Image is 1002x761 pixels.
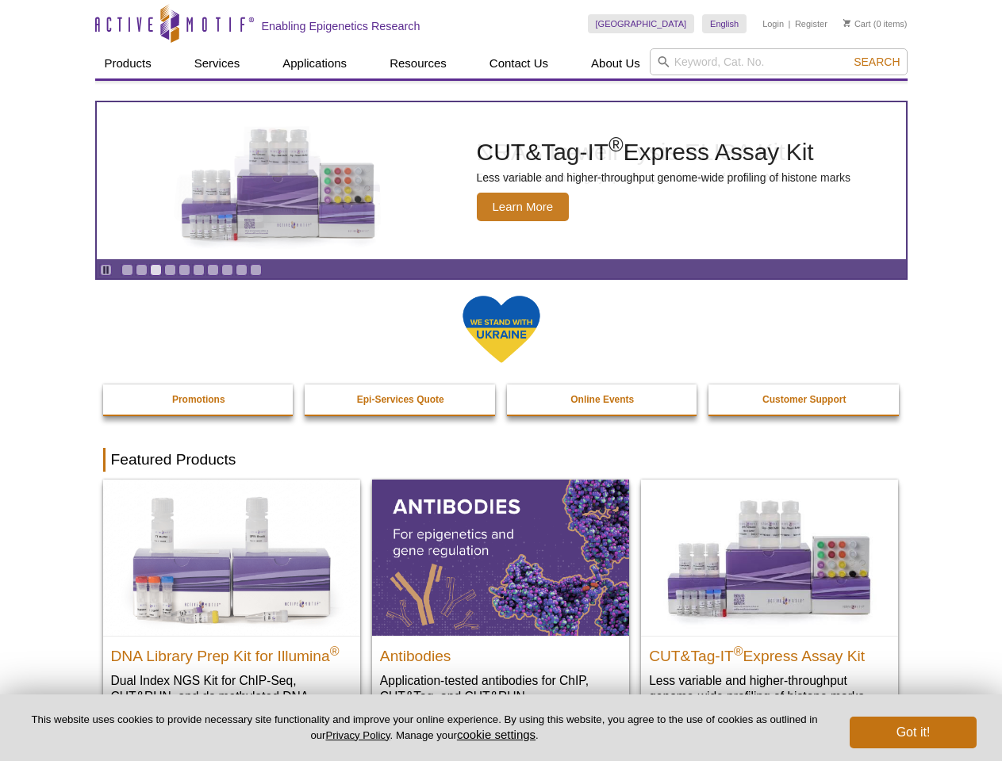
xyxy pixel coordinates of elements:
[305,384,497,415] a: Epi-Services Quote
[185,48,250,78] a: Services
[111,672,352,721] p: Dual Index NGS Kit for ChIP-Seq, CUT&RUN, and ds methylated DNA assays.
[480,48,558,78] a: Contact Us
[103,480,360,635] img: DNA Library Prep Kit for Illumina
[708,384,900,415] a: Customer Support
[649,641,890,664] h2: CUT&Tag-IT Express Assay Kit
[97,102,906,259] a: NRAS In-well Lysis ELISA Kit NRAS In-well Lysis ELISA Kit Fast, sensitive, and highly specific qu...
[477,170,800,185] p: Fast, sensitive, and highly specific quantification of human NRAS.
[570,394,634,405] strong: Online Events
[103,448,900,472] h2: Featured Products
[250,264,262,276] a: Go to slide 10
[850,717,977,748] button: Got it!
[650,48,908,75] input: Keyword, Cat. No.
[136,264,148,276] a: Go to slide 2
[172,394,225,405] strong: Promotions
[462,294,541,365] img: We Stand With Ukraine
[103,384,295,415] a: Promotions
[843,19,850,27] img: Your Cart
[103,480,360,736] a: DNA Library Prep Kit for Illumina DNA Library Prep Kit for Illumina® Dual Index NGS Kit for ChIP-...
[325,729,390,741] a: Privacy Policy
[95,48,161,78] a: Products
[762,394,846,405] strong: Customer Support
[380,641,621,664] h2: Antibodies
[372,480,629,635] img: All Antibodies
[795,18,827,29] a: Register
[207,264,219,276] a: Go to slide 7
[641,480,898,635] img: CUT&Tag-IT® Express Assay Kit
[273,48,356,78] a: Applications
[100,264,112,276] a: Toggle autoplay
[179,264,190,276] a: Go to slide 5
[111,641,352,664] h2: DNA Library Prep Kit for Illumina
[507,384,699,415] a: Online Events
[477,140,800,164] h2: NRAS In-well Lysis ELISA Kit
[843,14,908,33] li: (0 items)
[582,48,650,78] a: About Us
[854,55,900,68] span: Search
[159,126,397,235] img: NRAS In-well Lysis ELISA Kit
[843,18,871,29] a: Cart
[164,264,176,276] a: Go to slide 4
[372,480,629,720] a: All Antibodies Antibodies Application-tested antibodies for ChIP, CUT&Tag, and CUT&RUN.
[477,193,570,221] span: Learn More
[641,480,898,720] a: CUT&Tag-IT® Express Assay Kit CUT&Tag-IT®Express Assay Kit Less variable and higher-throughput ge...
[380,48,456,78] a: Resources
[588,14,695,33] a: [GEOGRAPHIC_DATA]
[789,14,791,33] li: |
[97,102,906,259] article: NRAS In-well Lysis ELISA Kit
[702,14,747,33] a: English
[762,18,784,29] a: Login
[221,264,233,276] a: Go to slide 8
[849,55,904,69] button: Search
[236,264,248,276] a: Go to slide 9
[649,672,890,705] p: Less variable and higher-throughput genome-wide profiling of histone marks​.
[330,644,340,657] sup: ®
[25,713,823,743] p: This website uses cookies to provide necessary site functionality and improve your online experie...
[357,394,444,405] strong: Epi-Services Quote
[734,644,743,657] sup: ®
[121,264,133,276] a: Go to slide 1
[193,264,205,276] a: Go to slide 6
[457,728,536,741] button: cookie settings
[150,264,162,276] a: Go to slide 3
[380,672,621,705] p: Application-tested antibodies for ChIP, CUT&Tag, and CUT&RUN.
[262,19,420,33] h2: Enabling Epigenetics Research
